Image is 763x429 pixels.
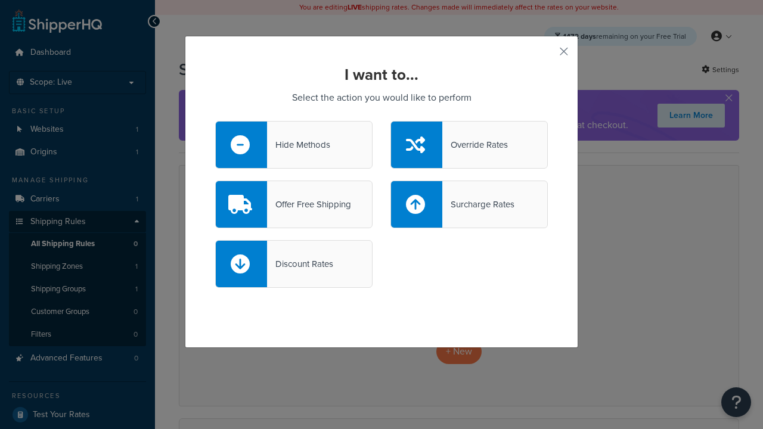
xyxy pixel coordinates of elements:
div: Discount Rates [267,256,333,272]
p: Select the action you would like to perform [215,89,548,106]
div: Surcharge Rates [442,196,514,213]
strong: I want to... [345,63,418,86]
div: Offer Free Shipping [267,196,351,213]
div: Override Rates [442,136,508,153]
div: Hide Methods [267,136,330,153]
